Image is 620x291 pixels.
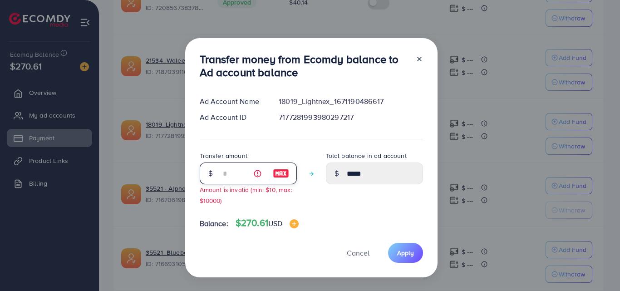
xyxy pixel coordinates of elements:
span: Apply [397,248,414,257]
span: USD [268,218,282,228]
h4: $270.61 [236,217,299,229]
img: image [273,168,289,179]
h3: Transfer money from Ecomdy balance to Ad account balance [200,53,408,79]
button: Cancel [335,243,381,262]
div: Ad Account Name [192,96,272,107]
span: Balance: [200,218,228,229]
img: image [290,219,299,228]
span: Cancel [347,248,369,258]
div: Ad Account ID [192,112,272,123]
label: Transfer amount [200,151,247,160]
div: 7177281993980297217 [271,112,430,123]
small: Amount is invalid (min: $10, max: $10000) [200,185,292,204]
button: Apply [388,243,423,262]
div: 18019_Lightnex_1671190486617 [271,96,430,107]
label: Total balance in ad account [326,151,407,160]
iframe: Chat [581,250,613,284]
